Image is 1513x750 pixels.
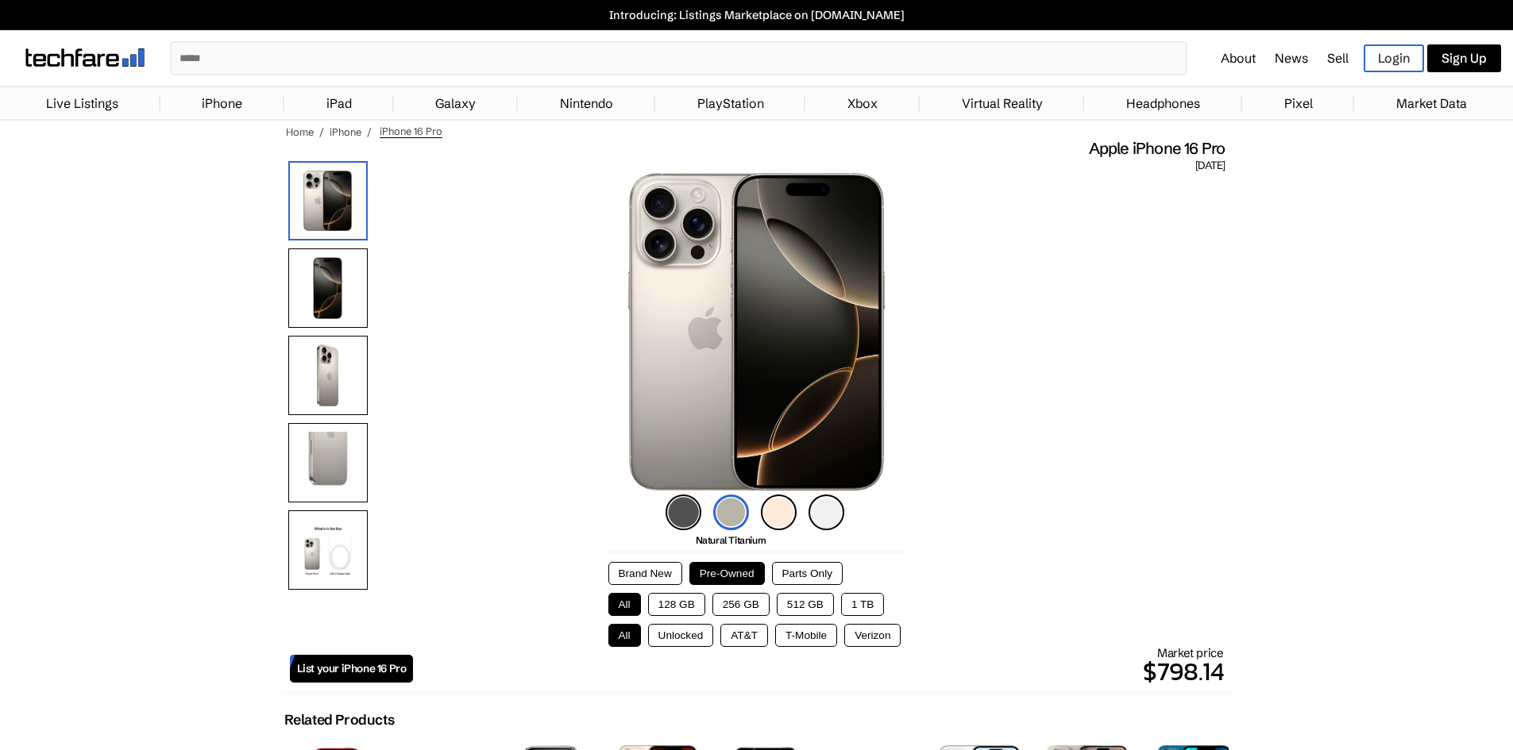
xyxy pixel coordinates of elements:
button: T-Mobile [775,624,837,647]
a: iPhone [194,87,250,119]
a: Sell [1327,50,1349,66]
a: About [1221,50,1256,66]
a: List your iPhone 16 Pro [290,655,414,683]
button: Parts Only [772,562,843,585]
span: / [319,125,324,138]
img: white-titanium-icon [809,494,844,530]
button: 1 TB [841,593,884,616]
span: Natural Titanium [696,534,766,546]
a: Sign Up [1427,44,1501,72]
a: Home [286,125,314,138]
img: techfare logo [25,48,145,67]
img: desert-titanium-icon [761,494,797,530]
a: Virtual Reality [954,87,1051,119]
span: Apple iPhone 16 Pro [1089,138,1225,159]
span: / [367,125,372,138]
a: Xbox [839,87,886,119]
a: Introducing: Listings Marketplace on [DOMAIN_NAME] [8,8,1505,22]
a: News [1275,50,1308,66]
button: 256 GB [712,593,770,616]
h2: Related Products [284,711,395,729]
img: iPhone 16 Pro [628,173,884,490]
button: AT&T [720,624,768,647]
a: Pixel [1276,87,1321,119]
button: Pre-Owned [689,562,765,585]
span: iPhone 16 Pro [380,125,442,138]
div: Market price [413,645,1223,690]
img: iPhone 16 Pro [288,161,368,240]
img: Camera [288,423,368,502]
a: Galaxy [427,87,484,119]
span: List your iPhone 16 Pro [297,662,407,675]
a: Live Listings [38,87,126,119]
a: Nintendo [552,87,621,119]
img: black-titanium-icon [666,494,701,530]
img: What [288,510,368,590]
span: [DATE] [1195,159,1225,173]
a: Market Data [1388,87,1475,119]
button: 128 GB [648,593,705,616]
button: Verizon [844,624,901,647]
img: natural-titanium-icon [713,494,749,530]
button: Unlocked [648,624,714,647]
a: iPad [318,87,360,119]
button: Brand New [608,562,682,585]
a: PlayStation [689,87,772,119]
img: Rear [288,336,368,415]
a: iPhone [330,125,361,138]
button: 512 GB [777,593,834,616]
p: $798.14 [413,652,1223,690]
a: Headphones [1118,87,1208,119]
button: All [608,593,641,616]
button: All [608,624,641,647]
img: Front [288,248,368,328]
a: Login [1364,44,1424,72]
